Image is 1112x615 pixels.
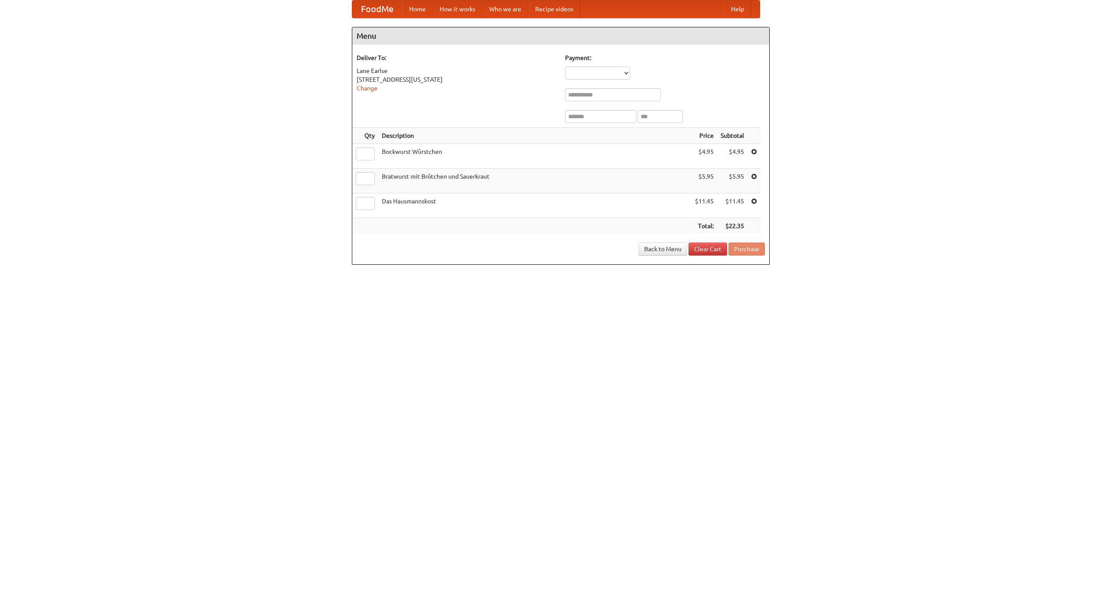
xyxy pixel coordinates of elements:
[433,0,482,18] a: How it works
[378,193,692,218] td: Das Hausmannskost
[692,144,717,169] td: $4.95
[402,0,433,18] a: Home
[357,75,556,84] div: [STREET_ADDRESS][US_STATE]
[728,243,765,256] button: Purchase
[357,53,556,62] h5: Deliver To:
[378,144,692,169] td: Bockwurst Würstchen
[565,53,765,62] h5: Payment:
[717,193,748,218] td: $11.45
[692,169,717,193] td: $5.95
[717,218,748,234] th: $22.35
[724,0,751,18] a: Help
[357,66,556,75] div: Lane Earlse
[378,169,692,193] td: Bratwurst mit Brötchen und Sauerkraut
[528,0,580,18] a: Recipe videos
[717,169,748,193] td: $5.95
[352,27,769,45] h4: Menu
[352,0,402,18] a: FoodMe
[378,128,692,144] th: Description
[692,193,717,218] td: $11.45
[482,0,528,18] a: Who we are
[717,144,748,169] td: $4.95
[688,243,727,256] a: Clear Cart
[639,243,687,256] a: Back to Menu
[352,128,378,144] th: Qty
[357,85,377,92] a: Change
[692,128,717,144] th: Price
[717,128,748,144] th: Subtotal
[692,218,717,234] th: Total:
